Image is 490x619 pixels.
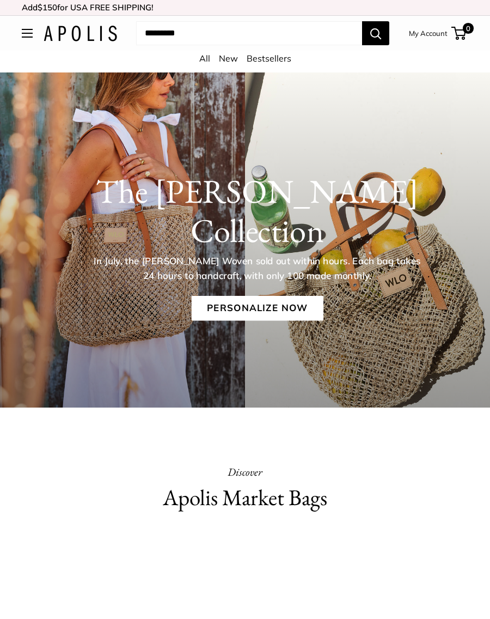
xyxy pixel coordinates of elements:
a: All [199,53,210,64]
a: Personalize Now [191,295,323,320]
button: Search [362,21,389,45]
p: In July, the [PERSON_NAME] Woven sold out within hours. Each bag takes 24 hours to handcraft, wit... [89,254,426,283]
button: Open menu [22,29,33,38]
img: Apolis [44,26,117,41]
input: Search... [136,21,362,45]
a: Bestsellers [247,53,291,64]
a: New [219,53,238,64]
h1: The [PERSON_NAME] Collection [45,171,469,250]
span: 0 [463,23,474,34]
a: 0 [452,27,466,40]
h2: Apolis Market Bags [22,482,468,514]
a: My Account [409,27,448,40]
span: $150 [38,2,57,13]
p: Discover [22,462,468,482]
